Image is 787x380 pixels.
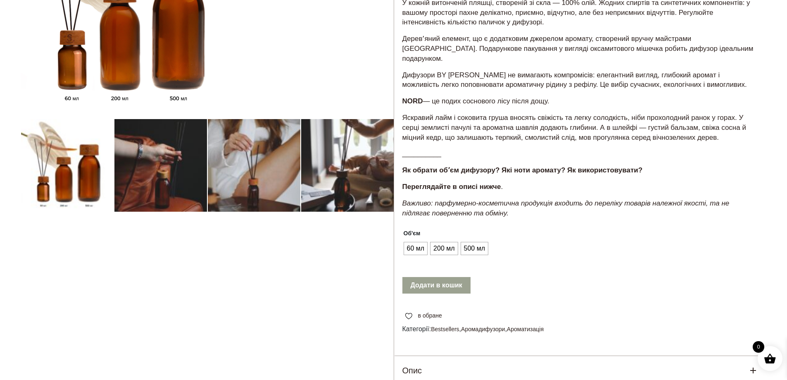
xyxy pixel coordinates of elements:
h5: Опис [402,364,422,377]
span: 0 [753,341,764,353]
p: — це подих соснового лісу після дощу. [402,96,758,106]
ul: Об'єм [402,241,488,256]
span: 500 мл [462,242,487,255]
span: 60 мл [405,242,427,255]
a: Аромадифузори [461,326,505,332]
p: Дифузори BY [PERSON_NAME] не вимагають компромісів: елегантний вигляд, глибокий аромат і можливіс... [402,70,758,90]
strong: Як обрати обʼєм дифузору? Які ноти аромату? Як використовувати? [402,166,643,174]
label: Об'єм [404,227,421,240]
li: 500 мл [461,242,488,255]
button: Додати в кошик [402,277,471,294]
strong: NORD [402,97,423,105]
p: . [402,182,758,192]
span: 200 мл [431,242,457,255]
p: Деревʼяний елемент, що є додатковим джерелом аромату, створений вручну майстрами [GEOGRAPHIC_DATA... [402,34,758,63]
a: в обране [402,311,445,320]
a: Bestsellers [431,326,459,332]
em: Важливо: парфумерно-косметична продукція входить до переліку товарів належної якості, та не підля... [402,199,730,217]
span: в обране [418,311,442,320]
span: Категорії: , , [402,324,758,334]
li: 60 мл [404,242,428,255]
li: 200 мл [430,242,457,255]
p: Яскравий лайм і соковита груша вносять свіжість та легку солодкість, ніби прохолодний ранок у гор... [402,113,758,142]
p: __________ [402,149,758,159]
a: Ароматизація [507,326,544,332]
strong: Переглядайте в описі нижче [402,183,501,191]
img: unfavourite.svg [405,313,412,320]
